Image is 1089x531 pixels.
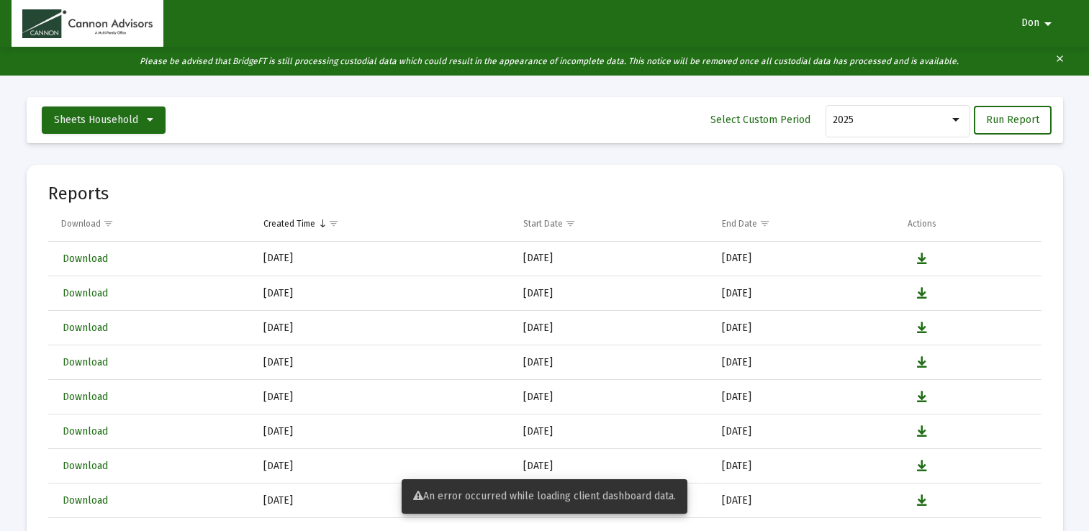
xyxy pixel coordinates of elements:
span: Select Custom Period [710,114,810,126]
td: [DATE] [712,380,898,414]
button: Don [1004,9,1074,37]
div: [DATE] [263,494,503,508]
td: [DATE] [712,449,898,484]
span: Show filter options for column 'Download' [103,218,114,229]
td: [DATE] [712,311,898,345]
span: Download [63,356,108,368]
span: Don [1021,17,1039,29]
td: [DATE] [513,311,711,345]
mat-icon: arrow_drop_down [1039,9,1057,38]
td: [DATE] [712,276,898,311]
div: [DATE] [263,321,503,335]
span: Show filter options for column 'End Date' [759,218,770,229]
span: Download [63,253,108,265]
td: [DATE] [712,484,898,518]
td: Column Download [48,206,254,241]
div: [DATE] [263,390,503,404]
span: Download [63,391,108,403]
td: [DATE] [712,345,898,380]
td: Column Created Time [253,206,513,241]
button: Run Report [974,106,1052,135]
td: [DATE] [513,449,711,484]
div: [DATE] [263,251,503,265]
span: An error occurred while loading client dashboard data. [413,490,676,502]
td: Column Start Date [513,206,711,241]
mat-card-title: Reports [48,186,109,201]
span: Sheets Household [54,114,138,126]
div: Created Time [263,218,315,230]
span: Run Report [986,114,1039,126]
span: Download [63,287,108,299]
td: [DATE] [513,414,711,449]
div: Download [61,218,101,230]
td: [DATE] [712,242,898,276]
td: [DATE] [513,345,711,380]
mat-icon: clear [1054,50,1065,72]
td: [DATE] [513,380,711,414]
div: Start Date [523,218,563,230]
span: Download [63,322,108,334]
td: [DATE] [712,414,898,449]
span: Show filter options for column 'Created Time' [328,218,339,229]
td: Column Actions [898,206,1041,241]
div: [DATE] [263,425,503,439]
button: Sheets Household [42,106,166,134]
td: [DATE] [513,276,711,311]
td: Column End Date [712,206,898,241]
img: Dashboard [22,9,153,38]
span: 2025 [833,114,854,126]
div: Actions [908,218,936,230]
div: [DATE] [263,459,503,473]
div: [DATE] [263,286,503,301]
td: [DATE] [513,242,711,276]
span: Download [63,494,108,507]
div: [DATE] [263,355,503,370]
i: Please be advised that BridgeFT is still processing custodial data which could result in the appe... [140,56,959,66]
span: Download [63,425,108,437]
div: End Date [722,218,757,230]
span: Show filter options for column 'Start Date' [565,218,576,229]
span: Download [63,460,108,472]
